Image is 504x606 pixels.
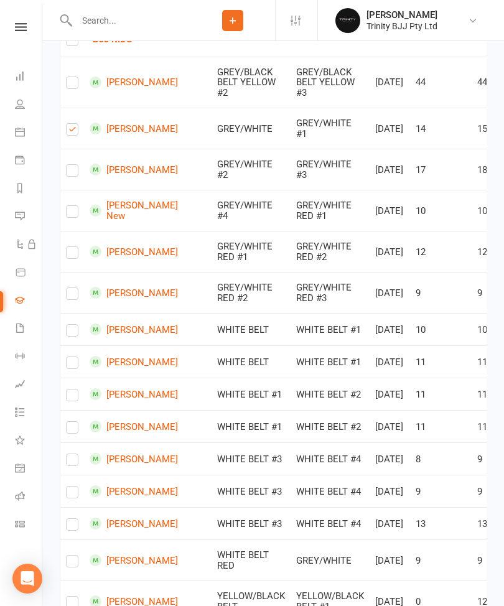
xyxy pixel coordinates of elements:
[15,175,43,203] a: Reports
[90,77,178,88] a: [PERSON_NAME]
[93,34,132,45] strong: BJJ KIDS
[15,91,43,119] a: People
[291,190,370,231] td: GREY/WHITE RED #1
[15,511,43,539] a: Class kiosk mode
[410,272,472,313] td: 9
[90,518,178,529] a: [PERSON_NAME]
[291,378,370,410] td: WHITE BELT #2
[212,231,291,272] td: GREY/WHITE RED #1
[90,164,178,175] a: [PERSON_NAME]
[212,378,291,410] td: WHITE BELT #1
[212,507,291,539] td: WHITE BELT #3
[291,231,370,272] td: GREY/WHITE RED #2
[90,123,178,134] a: [PERSON_NAME]
[212,149,291,190] td: GREY/WHITE #2
[291,410,370,442] td: WHITE BELT #2
[410,507,472,539] td: 13
[370,149,410,190] td: [DATE]
[410,108,472,149] td: 14
[90,388,178,400] a: [PERSON_NAME]
[410,57,472,108] td: 44
[410,475,472,507] td: 9
[291,539,370,580] td: GREY/WHITE
[370,108,410,149] td: [DATE]
[366,21,437,32] div: Trinity BJJ Pty Ltd
[291,313,370,345] td: WHITE BELT #1
[15,427,43,455] a: What's New
[15,455,43,483] a: General attendance kiosk mode
[212,272,291,313] td: GREY/WHITE RED #2
[410,410,472,442] td: 11
[90,287,178,299] a: [PERSON_NAME]
[410,190,472,231] td: 10
[212,410,291,442] td: WHITE BELT #1
[410,378,472,410] td: 11
[212,539,291,580] td: WHITE BELT RED
[370,442,410,475] td: [DATE]
[212,313,291,345] td: WHITE BELT
[15,371,43,399] a: Assessments
[370,313,410,345] td: [DATE]
[15,63,43,91] a: Dashboard
[410,442,472,475] td: 8
[291,57,370,108] td: GREY/BLACK BELT YELLOW #3
[410,149,472,190] td: 17
[73,12,190,29] input: Search...
[291,507,370,539] td: WHITE BELT #4
[370,345,410,378] td: [DATE]
[370,272,410,313] td: [DATE]
[291,108,370,149] td: GREY/WHITE #1
[212,442,291,475] td: WHITE BELT #3
[15,259,43,287] a: Product Sales
[15,483,43,511] a: Roll call kiosk mode
[410,539,472,580] td: 9
[291,345,370,378] td: WHITE BELT #1
[212,345,291,378] td: WHITE BELT
[370,378,410,410] td: [DATE]
[370,190,410,231] td: [DATE]
[12,564,42,594] div: Open Intercom Messenger
[90,200,178,221] a: [PERSON_NAME] New
[212,475,291,507] td: WHITE BELT #3
[370,57,410,108] td: [DATE]
[15,119,43,147] a: Calendar
[410,345,472,378] td: 11
[370,507,410,539] td: [DATE]
[90,421,178,432] a: [PERSON_NAME]
[370,231,410,272] td: [DATE]
[291,442,370,475] td: WHITE BELT #4
[370,539,410,580] td: [DATE]
[90,324,178,335] a: [PERSON_NAME]
[90,554,178,566] a: [PERSON_NAME]
[335,8,360,33] img: thumb_image1712106278.png
[90,453,178,465] a: [PERSON_NAME]
[410,313,472,345] td: 10
[370,475,410,507] td: [DATE]
[212,190,291,231] td: GREY/WHITE #4
[291,149,370,190] td: GREY/WHITE #3
[212,108,291,149] td: GREY/WHITE
[291,272,370,313] td: GREY/WHITE RED #3
[90,485,178,497] a: [PERSON_NAME]
[366,9,437,21] div: [PERSON_NAME]
[212,57,291,108] td: GREY/BLACK BELT YELLOW #2
[410,231,472,272] td: 12
[15,147,43,175] a: Payments
[90,356,178,368] a: [PERSON_NAME]
[291,475,370,507] td: WHITE BELT #4
[370,410,410,442] td: [DATE]
[90,246,178,258] a: [PERSON_NAME]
